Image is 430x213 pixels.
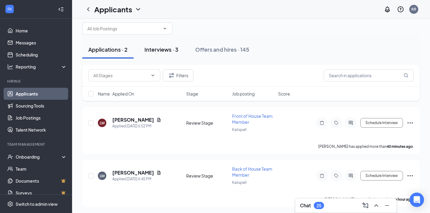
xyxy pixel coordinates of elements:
svg: ChevronDown [135,6,142,13]
svg: ComposeMessage [362,202,369,209]
div: Interviews · 3 [144,46,178,53]
span: Name · Applied On [98,91,134,97]
svg: Ellipses [407,172,414,179]
div: Applied [DATE] 6:52 PM [112,123,161,129]
button: Minimize [382,201,392,210]
span: Back of House Team Member [232,166,272,178]
div: Open Intercom Messenger [410,193,424,207]
svg: Note [318,120,326,125]
span: Front of House Team Member [232,113,273,125]
a: Talent Network [16,124,67,136]
a: Home [16,25,67,37]
a: Team [16,163,67,175]
svg: Document [156,117,161,122]
button: Schedule Interview [360,171,403,181]
div: Hiring [7,79,66,84]
span: Job posting [232,91,255,97]
button: Schedule Interview [360,118,403,128]
a: Sourcing Tools [16,100,67,112]
div: Offers and hires · 145 [195,46,249,53]
svg: ChevronDown [150,73,155,78]
svg: MagnifyingGlass [404,73,408,78]
div: Onboarding [16,154,62,160]
svg: Settings [7,201,13,207]
svg: Collapse [58,6,64,12]
button: Filter Filters [163,69,193,81]
input: All Stages [93,72,148,79]
a: Messages [16,37,67,49]
svg: Tag [333,173,340,178]
span: Kalispell [232,127,247,132]
svg: ChevronDown [162,26,167,31]
h3: Chat [300,202,311,209]
svg: UserCheck [7,154,13,160]
p: [PERSON_NAME] has applied more than . [318,144,414,149]
svg: QuestionInfo [397,6,404,13]
a: SurveysCrown [16,187,67,199]
input: Search in applications [324,69,414,81]
svg: ChevronLeft [85,6,92,13]
svg: WorkstreamLogo [7,6,13,12]
p: [PERSON_NAME] has applied more than . [324,197,414,202]
svg: ActiveChat [347,173,354,178]
button: ComposeMessage [361,201,370,210]
h1: Applicants [94,4,132,14]
svg: Tag [333,120,340,125]
div: Review Stage [186,120,229,126]
div: Applications · 2 [88,46,128,53]
div: Review Stage [186,173,229,179]
div: Switch to admin view [16,201,58,207]
span: Kalispell [232,180,247,185]
h5: [PERSON_NAME] [112,169,154,176]
div: Applied [DATE] 6:45 PM [112,176,161,182]
svg: ChevronUp [373,202,380,209]
svg: Analysis [7,64,13,70]
a: Scheduling [16,49,67,61]
b: an hour ago [393,197,413,202]
svg: Ellipses [407,119,414,126]
button: ChevronUp [371,201,381,210]
svg: ActiveChat [347,120,354,125]
svg: Note [318,173,326,178]
svg: Notifications [384,6,391,13]
a: Applicants [16,88,67,100]
h5: [PERSON_NAME] [112,117,154,123]
div: KR [411,7,416,12]
span: Stage [186,91,198,97]
svg: Filter [168,72,175,79]
div: Reporting [16,64,67,70]
svg: Minimize [383,202,391,209]
svg: Document [156,170,161,175]
div: Team Management [7,142,66,147]
input: All Job Postings [87,25,160,32]
div: LW [100,120,105,126]
a: DocumentsCrown [16,175,67,187]
div: 25 [316,203,321,208]
b: 40 minutes ago [387,144,413,149]
a: Job Postings [16,112,67,124]
span: Score [278,91,290,97]
div: LW [100,173,105,178]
